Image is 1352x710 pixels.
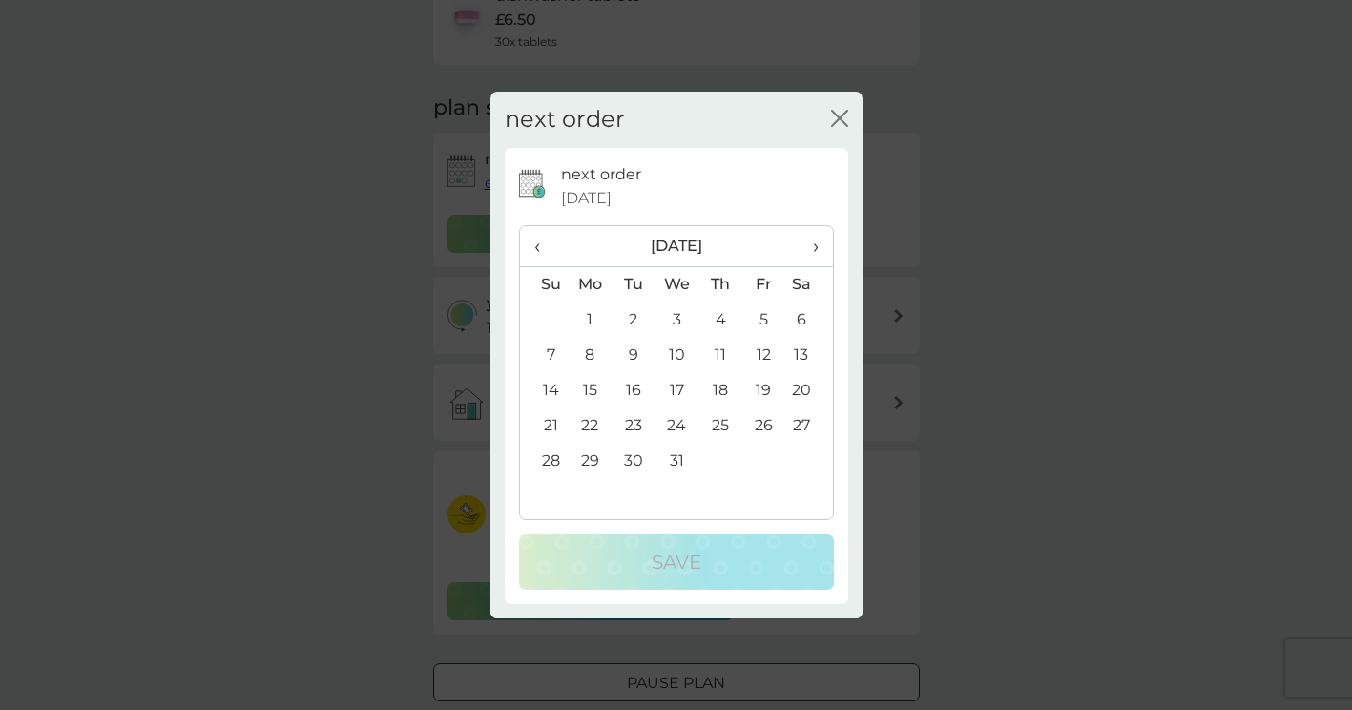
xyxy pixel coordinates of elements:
td: 16 [612,373,655,408]
td: 12 [742,338,785,373]
td: 26 [742,408,785,444]
p: next order [561,162,641,187]
td: 24 [655,408,698,444]
td: 15 [569,373,613,408]
td: 4 [698,303,741,338]
td: 6 [784,303,832,338]
th: We [655,266,698,303]
th: Su [520,266,569,303]
td: 21 [520,408,569,444]
td: 2 [612,303,655,338]
th: Tu [612,266,655,303]
td: 22 [569,408,613,444]
th: Th [698,266,741,303]
td: 29 [569,444,613,479]
span: ‹ [534,226,554,266]
td: 27 [784,408,832,444]
th: Sa [784,266,832,303]
td: 7 [520,338,569,373]
button: Save [519,534,834,590]
td: 1 [569,303,613,338]
th: Fr [742,266,785,303]
span: › [799,226,818,266]
td: 8 [569,338,613,373]
td: 10 [655,338,698,373]
td: 11 [698,338,741,373]
h2: next order [505,106,625,134]
th: [DATE] [569,226,785,267]
td: 9 [612,338,655,373]
td: 5 [742,303,785,338]
td: 23 [612,408,655,444]
button: close [831,110,848,130]
td: 3 [655,303,698,338]
td: 18 [698,373,741,408]
td: 30 [612,444,655,479]
th: Mo [569,266,613,303]
td: 17 [655,373,698,408]
td: 25 [698,408,741,444]
td: 31 [655,444,698,479]
td: 14 [520,373,569,408]
td: 28 [520,444,569,479]
td: 20 [784,373,832,408]
p: Save [652,547,701,577]
span: [DATE] [561,186,612,211]
td: 13 [784,338,832,373]
td: 19 [742,373,785,408]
